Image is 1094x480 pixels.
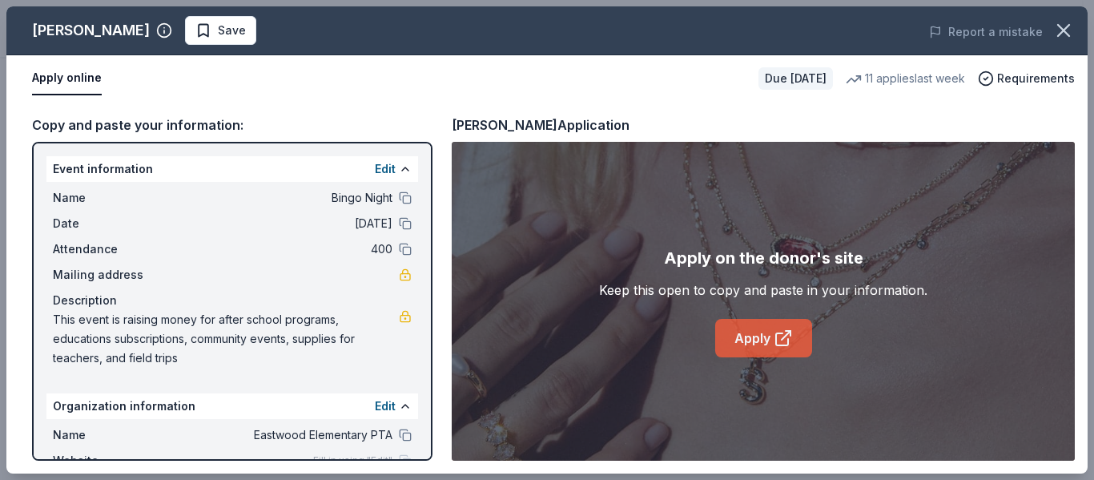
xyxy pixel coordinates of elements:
[452,115,629,135] div: [PERSON_NAME] Application
[53,451,160,470] span: Website
[160,214,392,233] span: [DATE]
[313,454,392,467] span: Fill in using "Edit"
[53,426,160,445] span: Name
[218,21,246,40] span: Save
[32,18,150,43] div: [PERSON_NAME]
[53,240,160,259] span: Attendance
[997,69,1075,88] span: Requirements
[160,426,392,445] span: Eastwood Elementary PTA
[53,291,412,310] div: Description
[160,240,392,259] span: 400
[599,280,927,300] div: Keep this open to copy and paste in your information.
[53,310,399,368] span: This event is raising money for after school programs, educations subscriptions, community events...
[53,188,160,208] span: Name
[32,62,102,95] button: Apply online
[46,156,418,182] div: Event information
[929,22,1043,42] button: Report a mistake
[715,319,812,357] a: Apply
[160,188,392,208] span: Bingo Night
[375,159,396,179] button: Edit
[53,265,160,284] span: Mailing address
[185,16,256,45] button: Save
[846,69,965,88] div: 11 applies last week
[53,214,160,233] span: Date
[978,69,1075,88] button: Requirements
[32,115,432,135] div: Copy and paste your information:
[664,245,863,271] div: Apply on the donor's site
[758,67,833,90] div: Due [DATE]
[375,397,396,416] button: Edit
[46,393,418,419] div: Organization information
